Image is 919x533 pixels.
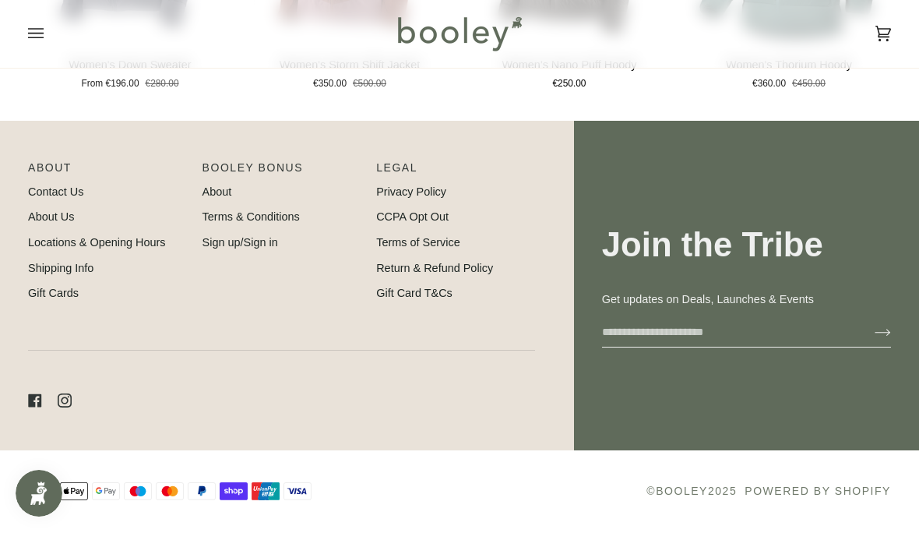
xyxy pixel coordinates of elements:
[28,288,79,300] a: Gift Cards
[602,319,850,348] input: your-email@example.com
[202,211,300,224] a: Terms & Conditions
[146,78,179,92] span: €280.00
[376,288,452,300] a: Gift Card T&Cs
[28,51,232,93] a: Women's Down Sweater
[376,237,460,249] a: Terms of Service
[248,51,452,93] a: Women's Storm Shift Jacket
[752,78,786,92] span: €360.00
[376,211,449,224] a: CCPA Opt Out
[745,485,891,498] a: Powered by Shopify
[602,224,891,267] h3: Join the Tribe
[602,292,891,309] p: Get updates on Deals, Launches & Events
[202,161,361,185] p: Booley Bonus
[376,161,535,185] p: Pipeline_Footer Sub
[313,78,347,92] span: €350.00
[467,51,671,93] a: Women's Nano Puff Hoody
[391,12,527,57] img: Booley
[28,161,187,185] p: Pipeline_Footer Main
[553,78,586,92] span: €250.00
[376,263,493,275] a: Return & Refund Policy
[202,237,278,249] a: Sign up/Sign in
[28,186,83,199] a: Contact Us
[792,78,826,92] span: €450.00
[28,263,93,275] a: Shipping Info
[646,484,737,500] span: © 2025
[202,186,232,199] a: About
[656,485,708,498] a: Booley
[28,237,166,249] a: Locations & Opening Hours
[353,78,386,92] span: €500.00
[81,78,139,92] span: From €196.00
[687,51,891,93] a: Women's Thorium Hoody
[376,186,446,199] a: Privacy Policy
[16,471,62,517] iframe: Button to open loyalty program pop-up
[28,211,74,224] a: About Us
[850,321,891,346] button: Join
